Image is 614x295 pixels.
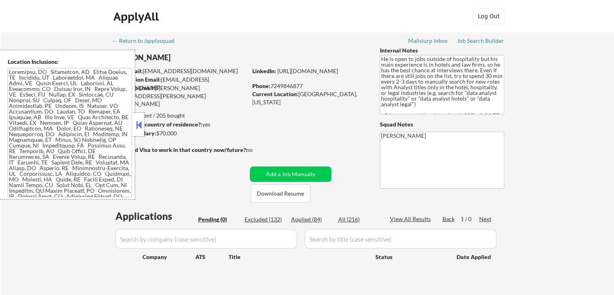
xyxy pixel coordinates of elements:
div: [EMAIL_ADDRESS][DOMAIN_NAME] [113,67,247,75]
strong: Will need Visa to work in that country now/future?: [113,146,247,153]
div: Applied (84) [291,215,331,223]
div: 7249846877 [252,82,367,90]
div: All (216) [338,215,379,223]
strong: LinkedIn: [252,67,276,74]
a: Mailslurp Inbox [408,38,448,46]
div: 84 sent / 205 bought [113,112,247,120]
div: Next [479,215,492,223]
div: ATS [195,253,228,261]
div: [PERSON_NAME][EMAIL_ADDRESS][PERSON_NAME][DOMAIN_NAME] [113,84,247,108]
div: [EMAIL_ADDRESS][DOMAIN_NAME] [113,76,247,91]
div: Squad Notes [380,120,504,129]
input: Search by company (case sensitive) [115,229,297,249]
div: $70,000 [113,129,247,137]
strong: Current Location: [252,91,298,97]
div: [GEOGRAPHIC_DATA], [US_STATE] [252,90,367,106]
div: Title [228,253,368,261]
div: Pending (0) [198,215,239,223]
strong: Can work in country of residence?: [113,121,202,128]
div: View All Results [390,215,433,223]
div: [PERSON_NAME] [113,53,279,63]
div: Applications [115,211,195,221]
div: 1 / 0 [461,215,479,223]
a: Job Search Builder [457,38,504,46]
div: no [246,146,269,154]
div: Date Applied [457,253,492,261]
input: Search by title (case sensitive) [305,229,497,249]
div: ApplyAll [113,10,161,23]
div: ← Return to /applysquad [112,38,182,44]
button: Add a Job Manually [250,166,331,182]
a: ← Return to /applysquad [112,38,182,46]
div: Company [142,253,195,261]
a: [URL][DOMAIN_NAME] [277,67,338,74]
div: Job Search Builder [457,38,504,44]
div: Back [442,215,455,223]
div: Excluded (132) [245,215,285,223]
div: yes [113,120,245,129]
div: Internal Notes [380,46,504,55]
div: Mailslurp Inbox [408,38,448,44]
button: Log Out [473,8,505,24]
button: Download Resume [251,184,310,202]
div: Location Inclusions: [8,58,132,66]
strong: Phone: [252,82,270,89]
div: Status [375,249,445,264]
